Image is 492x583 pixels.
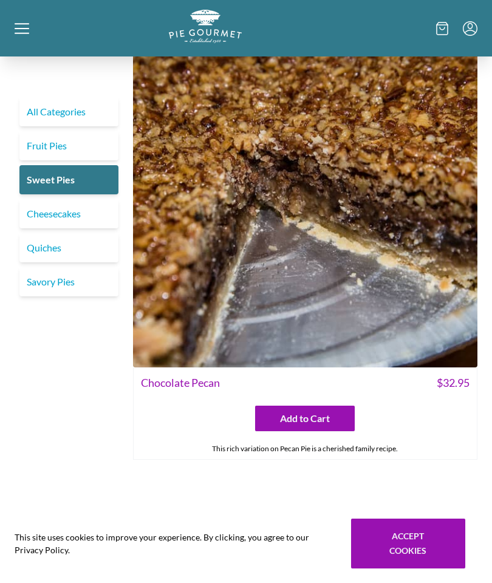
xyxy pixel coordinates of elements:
[141,375,220,391] span: Chocolate Pecan
[19,97,118,126] a: All Categories
[133,22,478,367] img: Chocolate Pecan
[437,375,470,391] span: $ 32.95
[351,519,465,568] button: Accept cookies
[169,10,242,43] img: logo
[15,531,334,556] span: This site uses cookies to improve your experience. By clicking, you agree to our Privacy Policy.
[134,438,477,459] div: This rich variation on Pecan Pie is a cherished family recipe.
[19,165,118,194] a: Sweet Pies
[255,406,355,431] button: Add to Cart
[280,411,330,426] span: Add to Cart
[463,21,477,36] button: Menu
[169,33,242,45] a: Logo
[19,267,118,296] a: Savory Pies
[19,131,118,160] a: Fruit Pies
[19,199,118,228] a: Cheesecakes
[19,233,118,262] a: Quiches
